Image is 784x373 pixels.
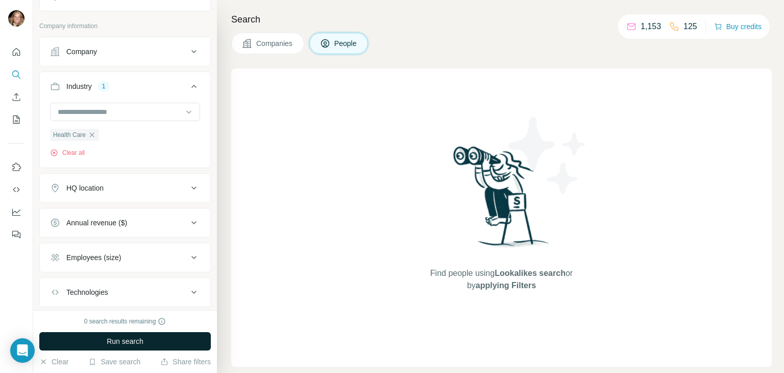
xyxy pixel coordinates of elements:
[476,281,536,290] span: applying Filters
[683,20,697,33] p: 125
[66,46,97,57] div: Company
[714,19,762,34] button: Buy credits
[256,38,293,49] span: Companies
[334,38,358,49] span: People
[88,357,140,367] button: Save search
[641,20,661,33] p: 1,153
[420,267,583,292] span: Find people using or by
[66,218,127,228] div: Annual revenue ($)
[40,245,210,270] button: Employees (size)
[39,332,211,351] button: Run search
[66,287,108,297] div: Technologies
[66,81,92,91] div: Industry
[8,203,24,221] button: Dashboard
[495,269,566,277] span: Lookalikes search
[84,317,166,326] div: 0 search results remaining
[502,109,594,201] img: Surfe Illustration - Stars
[66,183,104,193] div: HQ location
[449,144,555,258] img: Surfe Illustration - Woman searching with binoculars
[8,65,24,84] button: Search
[8,10,24,27] img: Avatar
[8,158,24,176] button: Use Surfe on LinkedIn
[50,148,85,157] button: Clear all
[40,176,210,200] button: HQ location
[39,21,211,31] p: Company information
[40,74,210,103] button: Industry1
[66,252,121,263] div: Employees (size)
[8,110,24,129] button: My lists
[160,357,211,367] button: Share filters
[8,43,24,61] button: Quick start
[231,12,772,27] h4: Search
[40,280,210,305] button: Technologies
[8,180,24,199] button: Use Surfe API
[98,82,110,91] div: 1
[8,225,24,244] button: Feedback
[40,39,210,64] button: Company
[53,130,86,139] span: Health Care
[39,357,68,367] button: Clear
[8,88,24,106] button: Enrich CSV
[10,338,35,363] div: Open Intercom Messenger
[107,336,143,346] span: Run search
[40,211,210,235] button: Annual revenue ($)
